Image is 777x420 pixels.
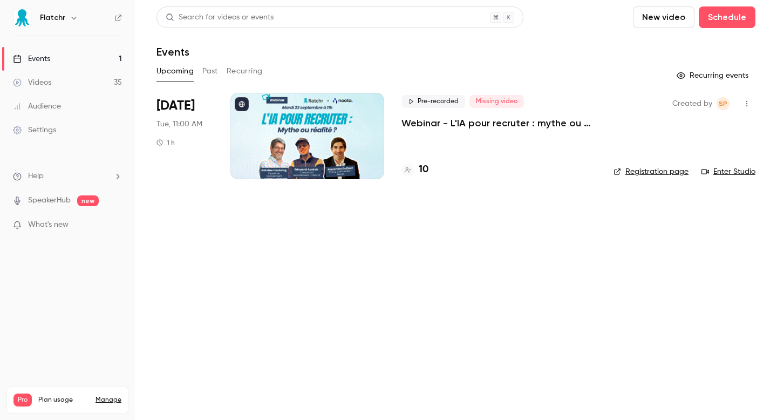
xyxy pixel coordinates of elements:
[166,12,274,23] div: Search for videos or events
[13,171,122,182] li: help-dropdown-opener
[227,63,263,80] button: Recurring
[156,119,202,130] span: Tue, 11:00 AM
[614,166,689,177] a: Registration page
[156,63,194,80] button: Upcoming
[156,97,195,114] span: [DATE]
[77,195,99,206] span: new
[633,6,694,28] button: New video
[96,396,121,404] a: Manage
[40,12,65,23] h6: Flatchr
[699,6,755,28] button: Schedule
[672,67,755,84] button: Recurring events
[13,394,32,407] span: Pro
[28,219,69,231] span: What's new
[156,45,189,58] h1: Events
[401,95,465,108] span: Pre-recorded
[419,162,428,177] h4: 10
[469,95,524,108] span: Missing video
[156,138,175,147] div: 1 h
[28,171,44,182] span: Help
[13,125,56,136] div: Settings
[401,117,596,130] a: Webinar - L'IA pour recruter : mythe ou réalité ?
[13,77,51,88] div: Videos
[28,195,71,206] a: SpeakerHub
[672,97,712,110] span: Created by
[38,396,89,404] span: Plan usage
[13,101,61,112] div: Audience
[156,93,213,179] div: Sep 23 Tue, 11:00 AM (Europe/Paris)
[13,53,50,64] div: Events
[109,220,122,230] iframe: Noticeable Trigger
[13,9,31,26] img: Flatchr
[717,97,730,110] span: Sylvain Paulet
[719,97,727,110] span: SP
[701,166,755,177] a: Enter Studio
[202,63,218,80] button: Past
[401,162,428,177] a: 10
